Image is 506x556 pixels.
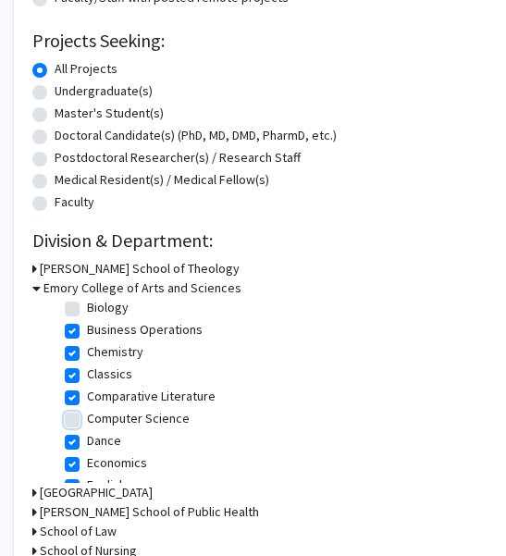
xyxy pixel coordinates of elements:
[43,278,241,298] h3: Emory College of Arts and Sciences
[55,170,269,190] label: Medical Resident(s) / Medical Fellow(s)
[40,483,153,502] h3: [GEOGRAPHIC_DATA]
[87,364,132,384] label: Classics
[55,59,117,79] label: All Projects
[55,192,94,212] label: Faculty
[55,148,301,167] label: Postdoctoral Researcher(s) / Research Staff
[55,126,337,145] label: Doctoral Candidate(s) (PhD, MD, DMD, PharmD, etc.)
[87,298,129,317] label: Biology
[14,473,79,542] iframe: Chat
[87,387,216,406] label: Comparative Literature
[40,259,240,278] h3: [PERSON_NAME] School of Theology
[87,476,126,495] label: English
[40,502,259,522] h3: [PERSON_NAME] School of Public Health
[87,320,203,340] label: Business Operations
[55,81,153,101] label: Undergraduate(s)
[87,342,143,362] label: Chemistry
[87,453,147,473] label: Economics
[87,431,121,451] label: Dance
[55,104,164,123] label: Master's Student(s)
[87,409,190,428] label: Computer Science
